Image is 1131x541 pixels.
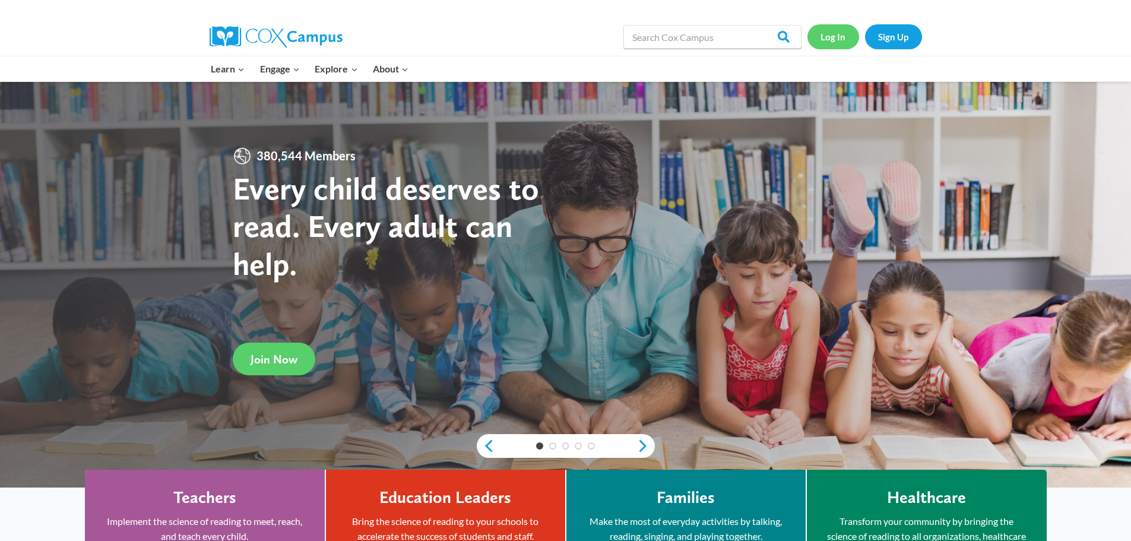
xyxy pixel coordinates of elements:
a: 3 [562,442,569,450]
a: 4 [575,442,582,450]
h4: Healthcare [887,488,966,508]
a: previous [477,439,495,453]
nav: Secondary Navigation [807,24,922,49]
button: Child menu of Explore [308,56,366,81]
nav: Primary Navigation [204,56,416,81]
img: Cox Campus [210,26,343,48]
span: Join Now [251,352,297,366]
a: 1 [536,442,543,450]
strong: Every child deserves to read. Every adult can help. [233,169,539,283]
span: 380,544 Members [252,147,360,166]
div: content slider buttons [477,434,655,458]
a: 5 [588,442,595,450]
button: Child menu of Engage [252,56,308,81]
h4: Education Leaders [379,488,511,508]
h4: Families [657,488,715,508]
a: Join Now [233,343,315,375]
a: Log In [807,24,859,49]
a: Sign Up [865,24,922,49]
a: next [637,439,655,453]
button: Child menu of Learn [204,56,253,81]
h4: Teachers [173,488,236,508]
a: 2 [549,442,556,450]
input: Search Cox Campus [623,25,801,49]
button: Child menu of About [365,56,416,81]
